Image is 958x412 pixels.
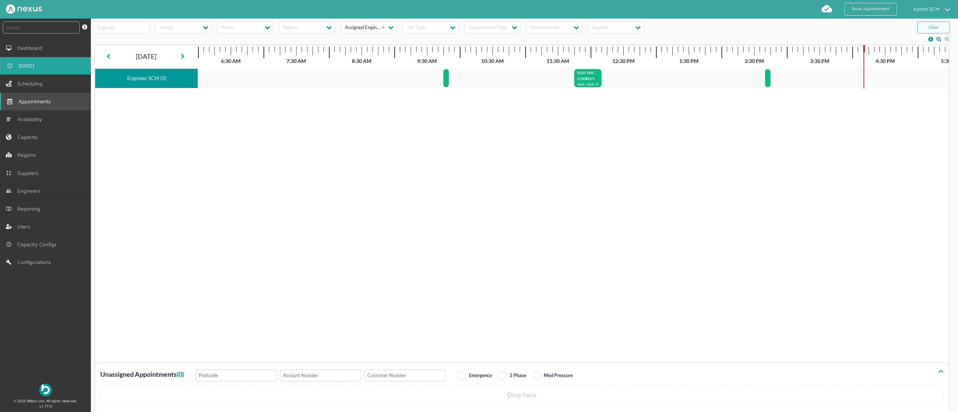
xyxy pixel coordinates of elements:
span: Users [17,224,33,229]
div: 1:30 PM [656,58,721,64]
div: Engineer SCM (3) [98,72,195,85]
div: 2:30 PM [721,58,787,64]
label: Med Pressure [532,372,573,378]
img: md-cloud-done.svg [821,3,833,15]
div: 6:30 AM [198,58,263,64]
a: Clear [917,21,950,33]
a: Zoom out the view for a 60m resolution [936,37,942,42]
div: Appointment Type [467,25,507,32]
img: md-list.svg [6,116,12,122]
span: 0 [178,370,182,378]
div: 11:30 AM [525,58,591,64]
div: 8:30 AM [329,58,394,64]
span: Dashboard [17,45,45,51]
img: regions.left-menu.svg [6,152,12,158]
span: Regions [17,152,39,158]
span: PR7 6TE [596,82,610,87]
input: Account Number [280,369,361,381]
span: Capacity Configs [17,241,59,247]
p: - RUE/114869 [577,71,598,77]
span: Appointments [19,99,53,104]
div: Drop here [100,385,943,405]
div: 4:30 PM [852,58,918,64]
img: Beboc Logo [39,384,52,396]
span: Reporting [17,206,43,212]
a: Book Appointment [844,3,897,16]
img: Nexus [6,4,42,14]
span: Suppliers [17,170,41,176]
span: Engineers [17,188,43,194]
input: Customer Number [364,369,446,381]
span: Clear all [381,24,387,31]
img: md-people.svg [6,188,12,194]
span: Availability [17,116,45,122]
img: md-desktop.svg [6,45,12,51]
div: 7:30 AM [263,58,329,64]
span: ( ) [177,370,184,378]
span: Capacity [17,134,41,140]
div: 10:30 AM [460,58,525,64]
img: user-left-menu.svg [6,224,12,229]
input: Search by: Ref, PostCode, MPAN, MPRN, Account, Customer [3,21,80,33]
img: md-contract.svg [6,170,12,176]
label: Unassigned Appointments [100,369,184,382]
span: COMPLETED [577,76,599,81]
img: md-time.svg [6,241,12,247]
div: 12:30 PM [591,58,656,64]
span: Scheduling [17,81,45,87]
span: ELECTRIC [577,71,595,75]
img: md-time.svg [7,63,13,69]
img: capacity-left-menu.svg [6,134,12,140]
img: md-build.svg [6,259,12,265]
span: 8am - 6pm - [577,82,596,87]
input: Engineer [94,21,150,34]
div: Job Type [406,25,425,32]
span: Configurations [17,259,54,265]
div: 3:30 PM [787,58,852,64]
img: md-book.svg [6,206,12,212]
a: Zoom in the view for a 15m resolution [945,37,950,42]
span: [DATE] [19,63,37,69]
label: Emergency [457,372,492,378]
div: 9:30 AM [394,58,460,64]
label: 3 Phase [498,372,526,378]
input: Postcode [196,369,277,381]
img: scheduling-left-menu.svg [6,81,12,87]
h3: [DATE] [136,47,156,67]
img: appointments-left-menu.svg [7,99,13,104]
